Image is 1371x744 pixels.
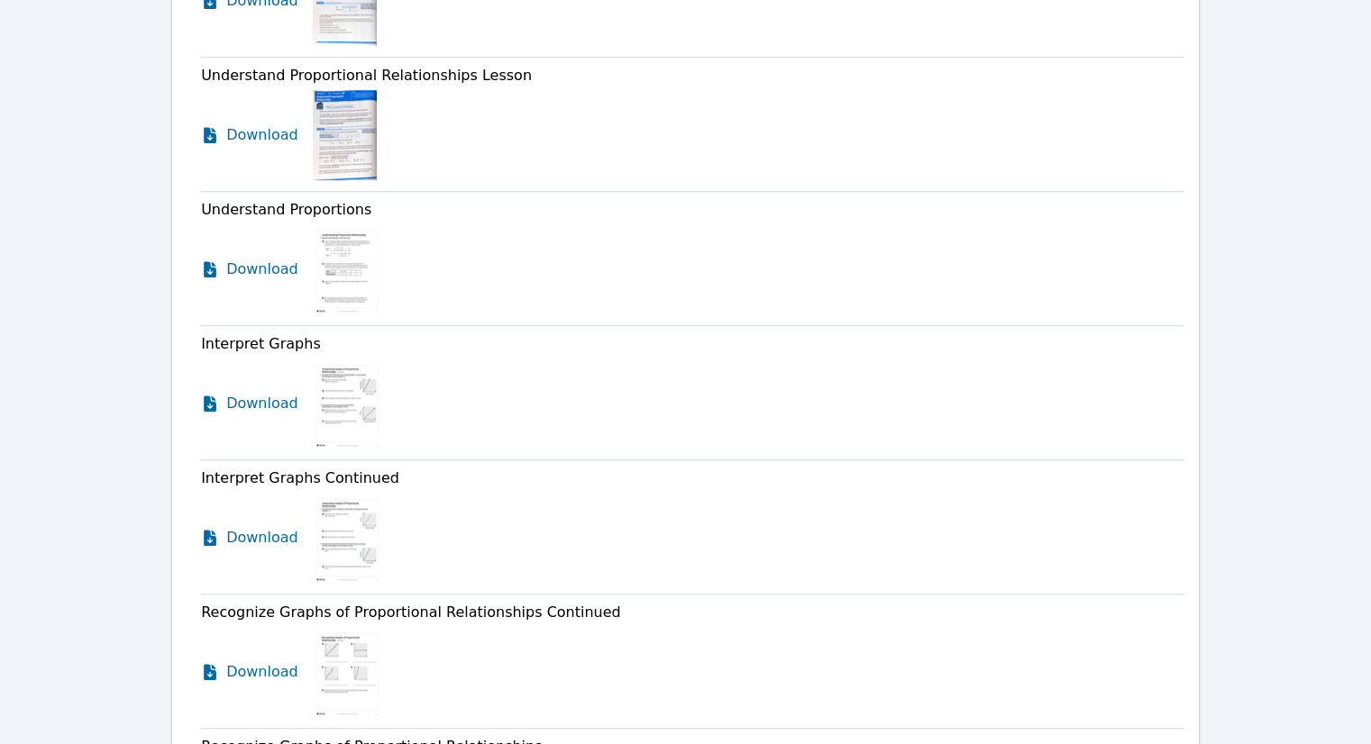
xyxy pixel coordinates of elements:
span: Understand Proportions [201,201,371,218]
img: Understand Proportions [313,224,382,314]
span: Download [226,527,298,549]
img: Recognize Graphs of Proportional Relationships Continued [313,627,382,717]
img: Interpret Graphs [313,358,382,449]
span: Download [226,259,298,280]
span: Download [226,661,298,683]
span: Interpret Graphs [201,335,321,352]
img: Understand Proportional Relationships Lesson [313,90,377,180]
a: Download [201,493,298,583]
a: Download [201,90,298,180]
img: Interpret Graphs Continued [313,493,382,583]
span: Interpret Graphs Continued [201,469,399,486]
span: Download [226,393,298,414]
span: Recognize Graphs of Proportional Relationships Continued [201,603,621,621]
a: Download [201,627,298,717]
span: Download [226,124,298,146]
a: Download [201,358,298,449]
span: Understand Proportional Relationships Lesson [201,67,532,84]
a: Download [201,224,298,314]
